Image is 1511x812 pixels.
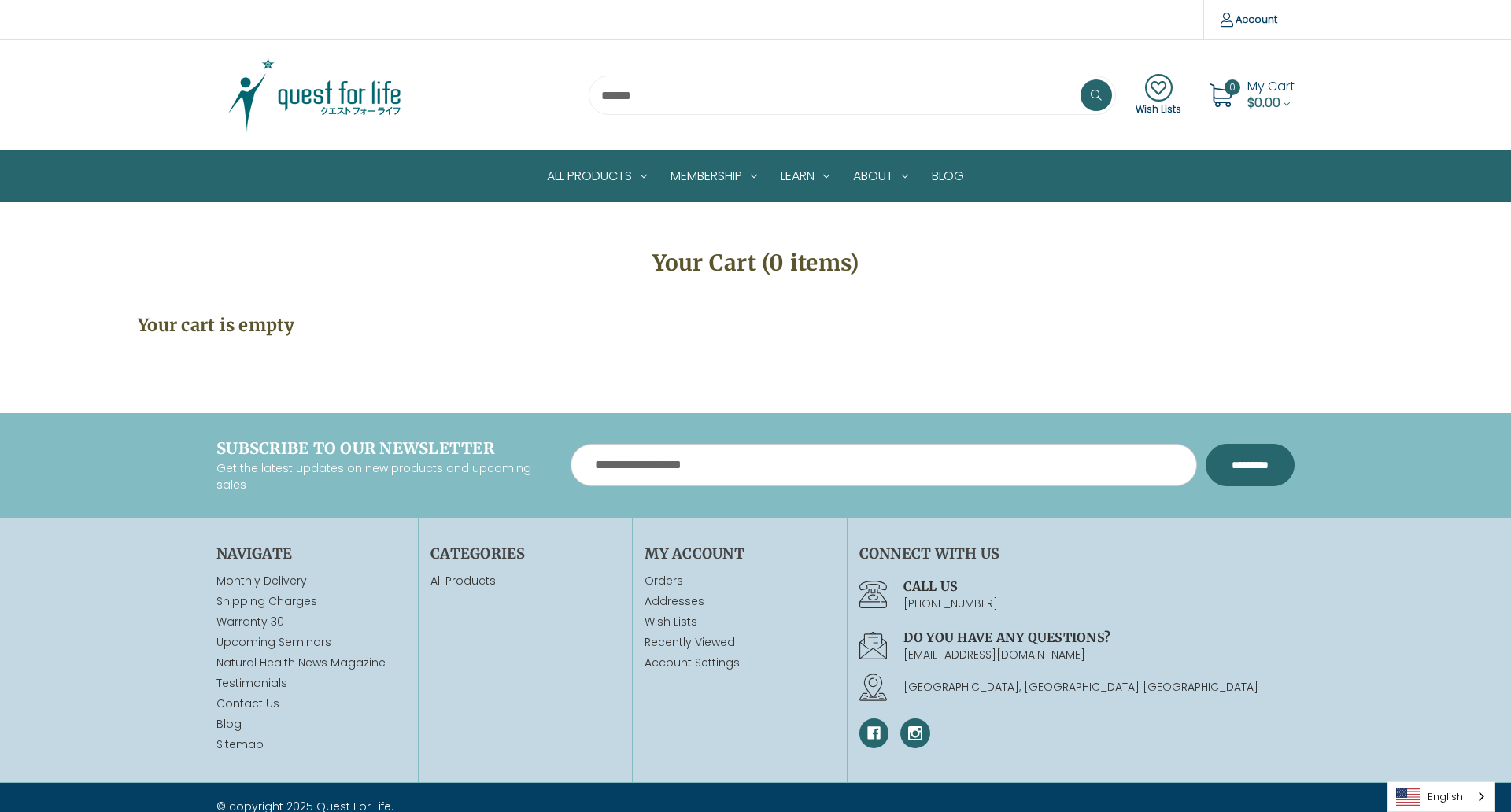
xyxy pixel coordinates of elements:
[216,573,307,589] a: Monthly Delivery
[216,543,406,564] h4: Navigate
[1247,77,1295,112] a: Cart with 0 items
[1388,782,1494,811] a: English
[769,151,841,201] a: Learn
[216,736,264,752] a: Sitemap
[859,543,1295,564] h4: Connect With Us
[138,312,1373,338] h3: Your cart is empty
[1225,79,1240,95] span: 0
[216,437,547,460] h4: Subscribe to our newsletter
[216,675,287,691] a: Testimonials
[659,151,769,201] a: Membership
[1247,77,1295,95] span: My Cart
[216,696,279,711] a: Contact Us
[216,614,284,629] a: Warranty 30
[645,543,834,564] h4: My Account
[903,577,1295,596] h4: Call us
[903,628,1295,647] h4: Do you have any questions?
[903,679,1295,696] p: [GEOGRAPHIC_DATA], [GEOGRAPHIC_DATA] [GEOGRAPHIC_DATA]
[535,151,659,201] a: All Products
[645,593,834,610] a: Addresses
[645,655,834,671] a: Account Settings
[920,151,976,201] a: Blog
[1136,74,1181,116] a: Wish Lists
[216,460,547,493] p: Get the latest updates on new products and upcoming sales
[645,614,834,630] a: Wish Lists
[645,573,834,589] a: Orders
[216,716,242,732] a: Blog
[903,647,1085,663] a: [EMAIL_ADDRESS][DOMAIN_NAME]
[216,593,317,609] a: Shipping Charges
[1247,94,1280,112] span: $0.00
[645,634,834,651] a: Recently Viewed
[903,596,998,611] a: [PHONE_NUMBER]
[216,634,331,650] a: Upcoming Seminars
[1387,781,1495,812] aside: Language selected: English
[841,151,920,201] a: About
[430,543,620,564] h4: Categories
[138,246,1373,279] h1: Your Cart (0 items)
[216,655,386,670] a: Natural Health News Magazine
[1387,781,1495,812] div: Language
[216,56,413,135] img: Quest Group
[430,573,496,589] a: All Products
